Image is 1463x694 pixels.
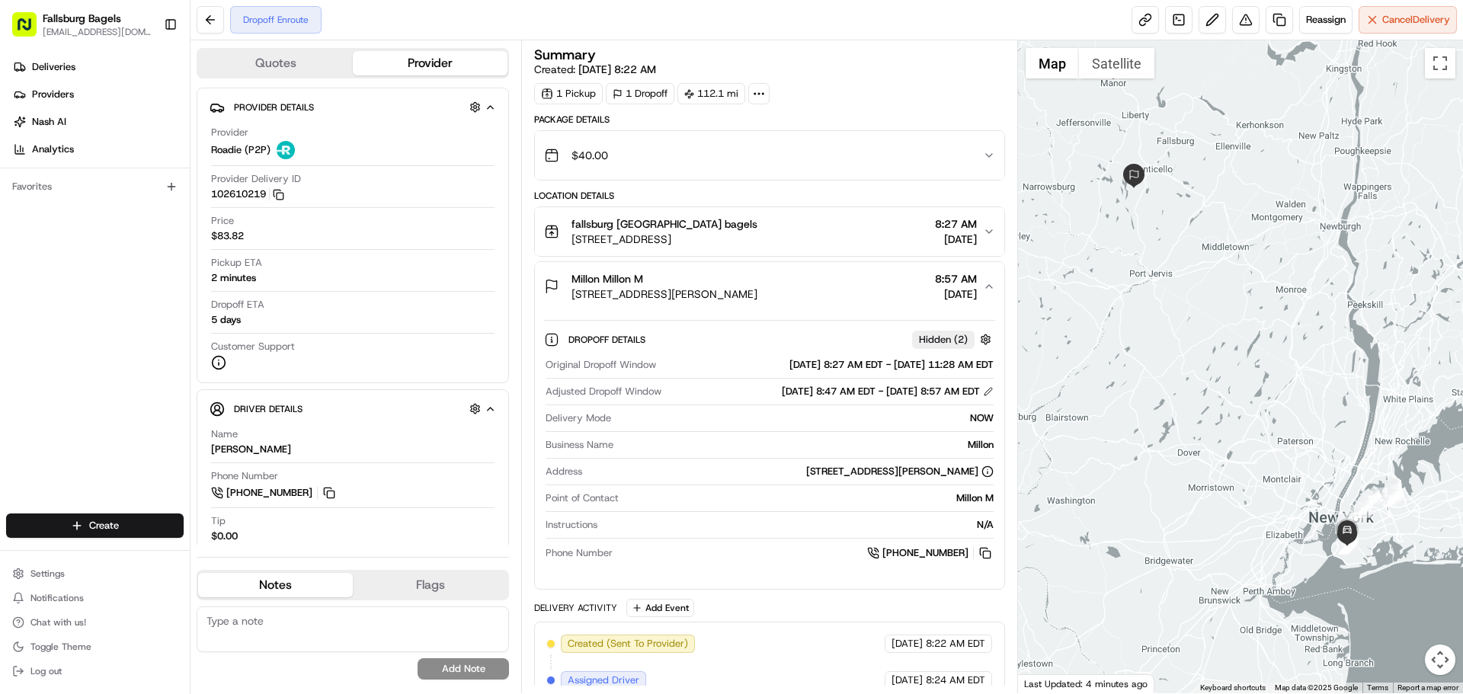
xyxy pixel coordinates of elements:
[211,485,338,501] a: [PHONE_NUMBER]
[198,573,353,597] button: Notes
[211,313,241,327] div: 5 days
[534,602,617,614] div: Delivery Activity
[867,545,994,561] a: [PHONE_NUMBER]
[353,51,507,75] button: Provider
[935,286,977,302] span: [DATE]
[546,518,597,532] span: Instructions
[6,513,184,538] button: Create
[535,131,1004,180] button: $40.00
[43,11,121,26] button: Fallsburg Bagels
[210,94,496,120] button: Provider Details
[6,660,184,682] button: Log out
[6,636,184,657] button: Toggle Theme
[211,427,238,441] span: Name
[935,216,977,232] span: 8:27 AM
[568,673,639,687] span: Assigned Driver
[226,486,312,500] span: [PHONE_NUMBER]
[32,88,74,101] span: Providers
[1385,487,1402,504] div: 5
[534,83,603,104] div: 1 Pickup
[935,232,977,247] span: [DATE]
[89,519,119,532] span: Create
[571,271,643,286] span: Millon Millon M
[806,465,994,478] div: [STREET_ADDRESS][PERSON_NAME]
[1306,13,1346,27] span: Reassign
[211,514,226,528] span: Tip
[912,330,995,349] button: Hidden (2)
[1018,674,1154,693] div: Last Updated: 4 minutes ago
[603,518,993,532] div: N/A
[1356,501,1372,518] div: 11
[211,229,244,243] span: $83.82
[926,637,985,651] span: 8:22 AM EDT
[211,529,238,543] div: $0.00
[1371,488,1388,504] div: 9
[234,101,314,114] span: Provider Details
[30,641,91,653] span: Toggle Theme
[1386,490,1403,507] div: 7
[926,673,985,687] span: 8:24 AM EDT
[211,172,301,186] span: Provider Delivery ID
[626,599,694,617] button: Add Event
[606,83,674,104] div: 1 Dropoff
[1026,48,1079,78] button: Show street map
[30,568,65,580] span: Settings
[546,385,661,398] span: Adjusted Dropoff Window
[571,216,757,232] span: fallsburg [GEOGRAPHIC_DATA] bagels
[1342,534,1359,551] div: 16
[32,60,75,74] span: Deliveries
[32,142,74,156] span: Analytics
[546,546,613,560] span: Phone Number
[546,411,611,425] span: Delivery Mode
[6,110,190,134] a: Nash AI
[211,443,291,456] div: [PERSON_NAME]
[535,207,1004,256] button: fallsburg [GEOGRAPHIC_DATA] bagels[STREET_ADDRESS]8:27 AM[DATE]
[211,187,284,201] button: 102610219
[6,137,190,162] a: Analytics
[6,55,190,79] a: Deliveries
[571,148,608,163] span: $40.00
[1359,6,1457,34] button: CancelDelivery
[568,334,648,346] span: Dropoff Details
[662,358,993,372] div: [DATE] 8:27 AM EDT - [DATE] 11:28 AM EDT
[1386,489,1403,506] div: 6
[6,587,184,609] button: Notifications
[617,411,993,425] div: NOW
[1299,6,1353,34] button: Reassign
[534,114,1004,126] div: Package Details
[210,396,496,421] button: Driver Details
[1200,683,1266,693] button: Keyboard shortcuts
[6,174,184,199] div: Favorites
[30,616,86,628] span: Chat with us!
[935,271,977,286] span: 8:57 AM
[32,115,66,129] span: Nash AI
[30,665,62,677] span: Log out
[782,385,994,398] div: [DATE] 8:47 AM EDT - [DATE] 8:57 AM EDT
[1349,507,1365,523] div: 12
[892,637,923,651] span: [DATE]
[353,573,507,597] button: Flags
[1425,644,1455,675] button: Map camera controls
[1340,536,1357,553] div: 17
[6,612,184,633] button: Chat with us!
[1382,13,1450,27] span: Cancel Delivery
[1385,483,1402,500] div: 4
[1339,538,1356,555] div: 20
[625,491,993,505] div: Millon M
[211,271,256,285] div: 2 minutes
[277,141,295,159] img: roadie-logo-v2.jpg
[535,262,1004,311] button: Millon Millon M[STREET_ADDRESS][PERSON_NAME]8:57 AM[DATE]
[1385,481,1401,497] div: 3
[535,311,1004,589] div: Millon Millon M[STREET_ADDRESS][PERSON_NAME]8:57 AM[DATE]
[43,26,152,38] button: [EMAIL_ADDRESS][DOMAIN_NAME]
[534,190,1004,202] div: Location Details
[534,48,596,62] h3: Summary
[1363,490,1380,507] div: 10
[198,51,353,75] button: Quotes
[571,286,757,302] span: [STREET_ADDRESS][PERSON_NAME]
[578,62,656,76] span: [DATE] 8:22 AM
[546,465,582,478] span: Address
[919,333,968,347] span: Hidden ( 2 )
